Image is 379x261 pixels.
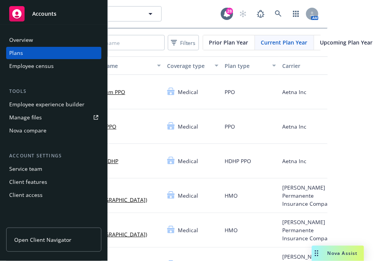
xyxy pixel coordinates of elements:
a: Client access [6,189,101,201]
div: Client features [9,176,47,188]
span: Filters [169,37,197,48]
button: Coverage type [164,56,222,75]
button: ThredUp, Inc. [66,6,162,21]
button: Plan type [222,56,279,75]
a: Client features [6,176,101,188]
div: Plan type [225,62,268,70]
button: Filters [168,35,199,50]
a: Employee census [6,60,101,72]
button: Carrier [279,56,337,75]
span: Current Plan Year [261,38,308,46]
a: Employee experience builder [6,98,101,111]
span: Medical [178,157,198,165]
div: Manage files [9,111,42,124]
button: Plan name [87,56,164,75]
a: Manage files [6,111,101,124]
span: Accounts [32,11,56,17]
a: Overview [6,34,101,46]
div: 28 [226,8,233,15]
span: HMO [225,192,238,200]
span: Filters [180,39,196,47]
span: HMO [225,226,238,234]
div: Client access [9,189,43,201]
a: Platinum PPO [90,88,125,96]
div: Account settings [6,152,101,160]
div: Service team [9,163,42,175]
div: Tools [6,88,101,95]
span: [PERSON_NAME] Permanente Insurance Company [282,218,334,242]
span: PPO [225,122,235,130]
div: Employee experience builder [9,98,84,111]
span: HDHP PPO [225,157,251,165]
span: PPO [225,88,235,96]
input: Search by name [66,35,165,50]
a: Service team [6,163,101,175]
div: Employee census [9,60,54,72]
span: Medical [178,88,198,96]
span: Medical [178,122,198,130]
a: Switch app [288,6,304,21]
span: Upcoming Plan Year [320,38,373,46]
span: Nova Assist [328,250,358,256]
div: Drag to move [312,246,321,261]
div: Overview [9,34,33,46]
a: Nova compare [6,124,101,137]
span: Medical [178,192,198,200]
div: Plans [9,47,23,59]
span: Open Client Navigator [14,236,71,244]
a: HMO ([GEOGRAPHIC_DATA]) [90,222,161,238]
a: HMO ([GEOGRAPHIC_DATA]) [90,188,161,204]
a: Search [271,6,286,21]
a: Plans [6,47,101,59]
a: Accounts [6,3,101,25]
span: Aetna Inc [282,122,306,130]
div: Coverage type [167,62,210,70]
div: Nova compare [9,124,46,137]
a: Report a Bug [253,6,268,21]
span: Aetna Inc [282,157,306,165]
span: Aetna Inc [282,88,306,96]
span: [PERSON_NAME] Permanente Insurance Company [282,183,334,208]
a: Start snowing [235,6,251,21]
div: Carrier [282,62,325,70]
span: Prior Plan Year [209,38,248,46]
button: Nova Assist [312,246,364,261]
div: Plan name [90,62,152,70]
span: Medical [178,226,198,234]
